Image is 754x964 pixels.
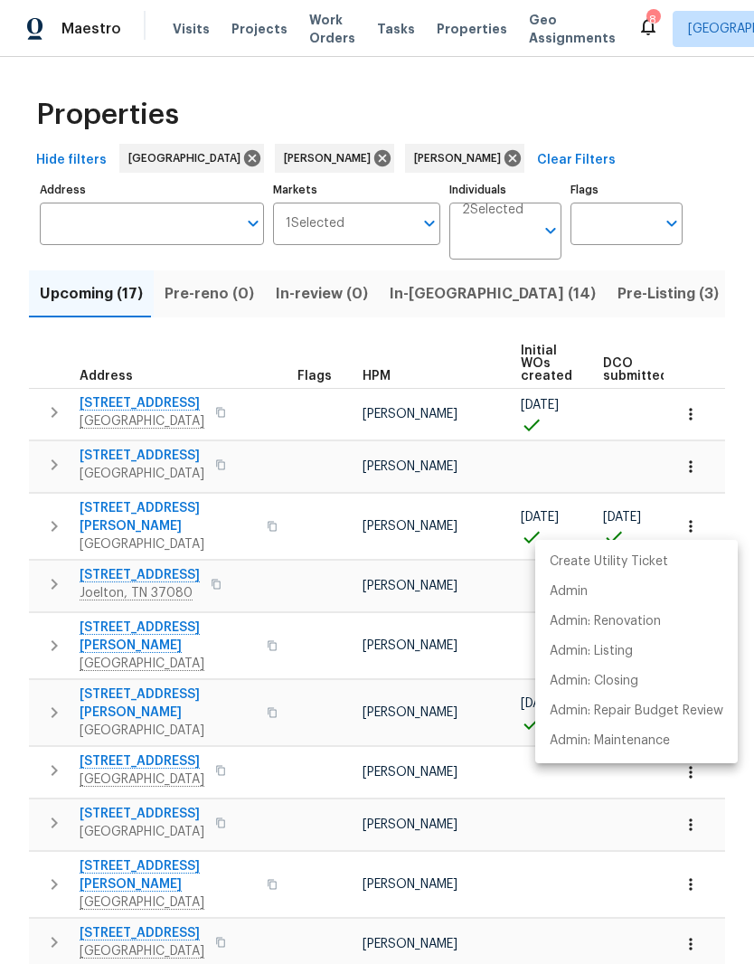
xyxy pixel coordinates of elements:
p: Admin: Maintenance [550,732,670,751]
p: Create Utility Ticket [550,553,668,572]
p: Admin: Closing [550,672,638,691]
p: Admin: Listing [550,642,633,661]
p: Admin [550,582,588,601]
p: Admin: Repair Budget Review [550,702,723,721]
p: Admin: Renovation [550,612,661,631]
